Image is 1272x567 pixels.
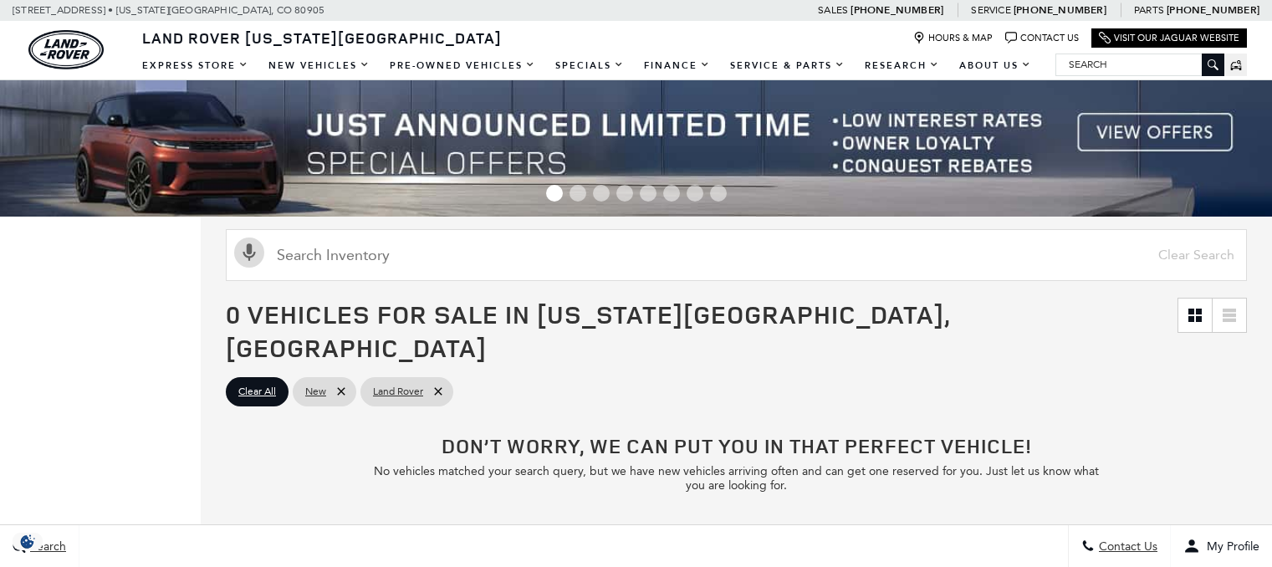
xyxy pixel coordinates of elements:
[1095,539,1157,554] span: Contact Us
[570,185,586,202] span: Go to slide 2
[1171,525,1272,567] button: Open user profile menu
[634,51,720,80] a: Finance
[546,185,563,202] span: Go to slide 1
[305,381,326,402] span: New
[851,3,943,17] a: [PHONE_NUMBER]
[640,185,656,202] span: Go to slide 5
[365,436,1107,456] h2: Don’t worry, we can put you in that perfect vehicle!
[616,185,633,202] span: Go to slide 4
[132,28,512,48] a: Land Rover [US_STATE][GEOGRAPHIC_DATA]
[1167,3,1259,17] a: [PHONE_NUMBER]
[818,4,848,16] span: Sales
[365,464,1107,493] p: No vehicles matched your search query, but we have new vehicles arriving often and can get one re...
[238,381,276,402] span: Clear All
[226,297,950,365] span: 0 Vehicles for Sale in [US_STATE][GEOGRAPHIC_DATA], [GEOGRAPHIC_DATA]
[132,51,258,80] a: EXPRESS STORE
[8,533,47,550] section: Click to Open Cookie Consent Modal
[1014,3,1106,17] a: [PHONE_NUMBER]
[226,229,1247,281] input: Search Inventory
[234,238,264,268] svg: Click to toggle on voice search
[710,185,727,202] span: Go to slide 8
[913,32,993,44] a: Hours & Map
[380,51,545,80] a: Pre-Owned Vehicles
[949,51,1041,80] a: About Us
[13,4,324,16] a: [STREET_ADDRESS] • [US_STATE][GEOGRAPHIC_DATA], CO 80905
[1099,32,1239,44] a: Visit Our Jaguar Website
[1200,539,1259,554] span: My Profile
[855,51,949,80] a: Research
[28,30,104,69] a: land-rover
[8,533,47,550] img: Opt-Out Icon
[663,185,680,202] span: Go to slide 6
[1056,54,1223,74] input: Search
[593,185,610,202] span: Go to slide 3
[28,30,104,69] img: Land Rover
[142,28,502,48] span: Land Rover [US_STATE][GEOGRAPHIC_DATA]
[720,51,855,80] a: Service & Parts
[1005,32,1079,44] a: Contact Us
[132,51,1041,80] nav: Main Navigation
[1134,4,1164,16] span: Parts
[971,4,1010,16] span: Service
[545,51,634,80] a: Specials
[373,381,423,402] span: Land Rover
[687,185,703,202] span: Go to slide 7
[258,51,380,80] a: New Vehicles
